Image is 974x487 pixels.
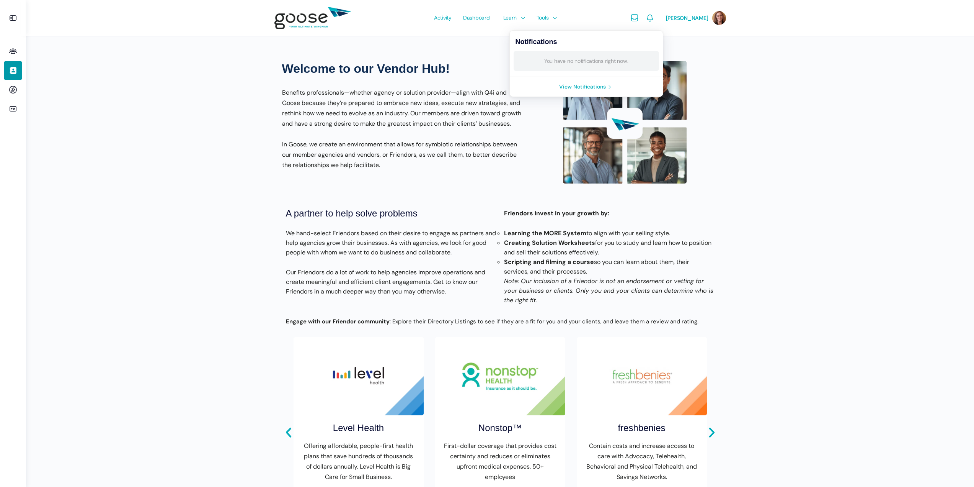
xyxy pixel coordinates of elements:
iframe: Chat Widget [936,450,974,487]
p: Benefits professionals—whether agency or solution provider—align with Q4i and Goose because they’... [282,87,522,129]
strong: Learning the MORE System [504,229,586,237]
h1: Welcome to our Vendor Hub! [282,61,522,77]
div: You have no notifications right now. [517,56,655,66]
em: Note: Our inclusion of a Friendor is not an endorsement or vetting for your business or clients. ... [504,277,713,304]
h2: Nonstop™ [478,421,522,435]
li: for you to study and learn how to position and sell their solutions effectively. [504,238,715,257]
div: Previous slide [282,426,295,439]
h2: Level Health [333,421,384,435]
p: Contain costs and increase access to care with Advocacy, Telehealth, Behavioral and Physical Tele... [584,441,699,482]
li: to align with your selling style. [504,228,715,238]
b: A partner to help solve problems [286,208,418,218]
p: Our Friendors do a lot of work to help agencies improve operations and create meaningful and effi... [286,267,496,296]
h2: freshbenies [618,421,665,435]
strong: Engage with our Friendor community [286,318,390,325]
p: First-dollar coverage that provides cost certainty and reduces or eliminates upfront medical expe... [443,441,558,482]
li: so you can learn about them, their services, and their processes. [504,257,715,276]
div: Next slide [705,426,718,439]
strong: Creating Solution Worksheets [504,239,595,247]
p: We hand-select Friendors based on their desire to engage as partners and help agencies grow their... [286,228,496,257]
a: View Notifications [510,77,663,97]
h2: Notifications [516,38,557,45]
p: In Goose, we create an environment that allows for symbiotic relationships between our member age... [282,139,522,170]
p: Offering affordable, people-first health plans that save hundreds of thousands of dollars annuall... [301,441,416,482]
span: [PERSON_NAME] [666,15,708,21]
strong: Scripting and filming a course [504,258,594,266]
p: : Explore their Directory Listings to see if they are a fit for you and your clients, and leave t... [286,316,703,327]
strong: Friendors invest in your growth by: [504,209,609,217]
